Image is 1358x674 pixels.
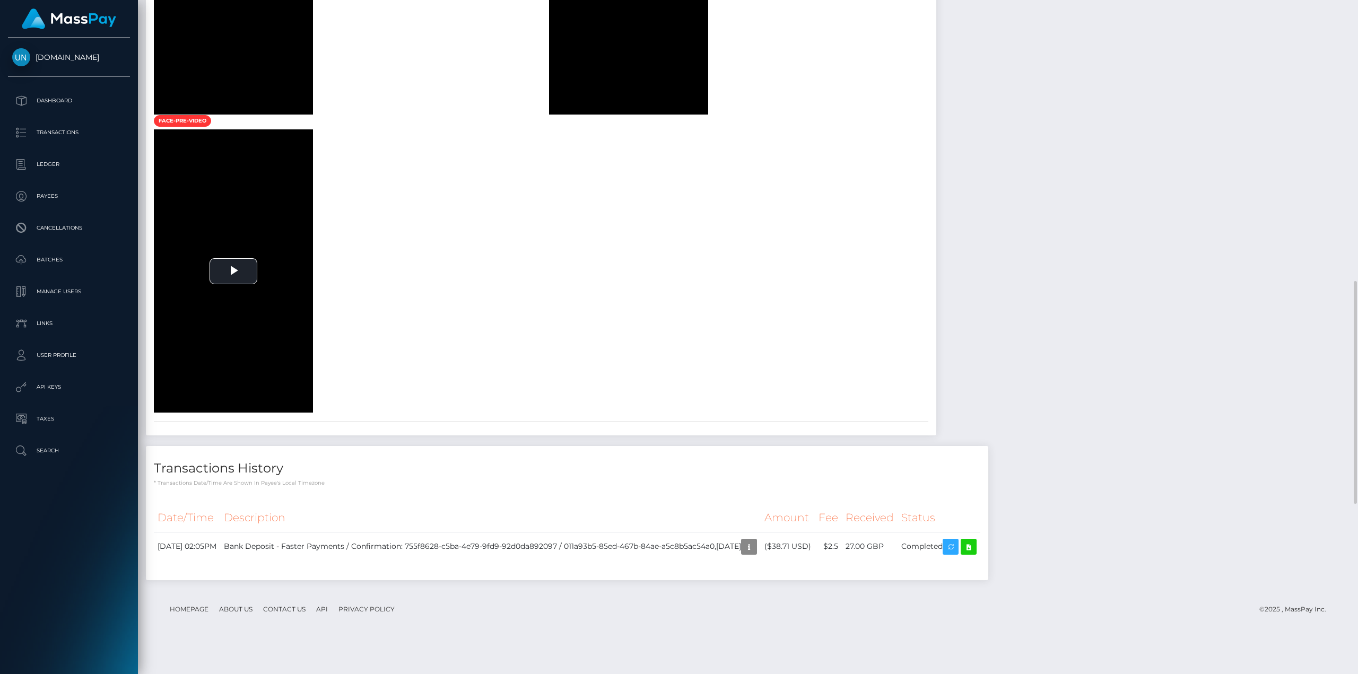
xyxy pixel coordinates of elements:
[12,93,126,109] p: Dashboard
[8,278,130,305] a: Manage Users
[12,252,126,268] p: Batches
[12,220,126,236] p: Cancellations
[22,8,116,29] img: MassPay Logo
[154,503,220,532] th: Date/Time
[12,443,126,459] p: Search
[154,479,980,487] p: * Transactions date/time are shown in payee's local timezone
[12,284,126,300] p: Manage Users
[8,215,130,241] a: Cancellations
[8,183,130,209] a: Payees
[12,316,126,331] p: Links
[8,87,130,114] a: Dashboard
[842,532,898,561] td: 27.00 GBP
[8,247,130,273] a: Batches
[8,342,130,369] a: User Profile
[815,532,842,561] td: $2.5
[12,125,126,141] p: Transactions
[12,411,126,427] p: Taxes
[12,188,126,204] p: Payees
[12,347,126,363] p: User Profile
[8,52,130,62] span: [DOMAIN_NAME]
[8,374,130,400] a: API Keys
[8,406,130,432] a: Taxes
[8,437,130,464] a: Search
[334,601,399,617] a: Privacy Policy
[761,503,815,532] th: Amount
[12,379,126,395] p: API Keys
[898,503,980,532] th: Status
[215,601,257,617] a: About Us
[154,532,220,561] td: [DATE] 02:05PM
[166,601,213,617] a: Homepage
[761,532,815,561] td: ($38.71 USD)
[154,459,980,478] h4: Transactions History
[220,503,761,532] th: Description
[259,601,310,617] a: Contact Us
[210,258,257,284] button: Play Video
[898,532,980,561] td: Completed
[220,532,761,561] td: Bank Deposit - Faster Payments / Confirmation: 755f8628-c5ba-4e79-9fd9-92d0da892097 / 011a93b5-85...
[1259,603,1334,615] div: © 2025 , MassPay Inc.
[12,156,126,172] p: Ledger
[8,310,130,337] a: Links
[312,601,332,617] a: API
[815,503,842,532] th: Fee
[154,129,313,412] div: Video Player
[8,151,130,178] a: Ledger
[12,48,30,66] img: Unlockt.me
[154,115,211,127] span: face-pre-video
[8,119,130,146] a: Transactions
[842,503,898,532] th: Received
